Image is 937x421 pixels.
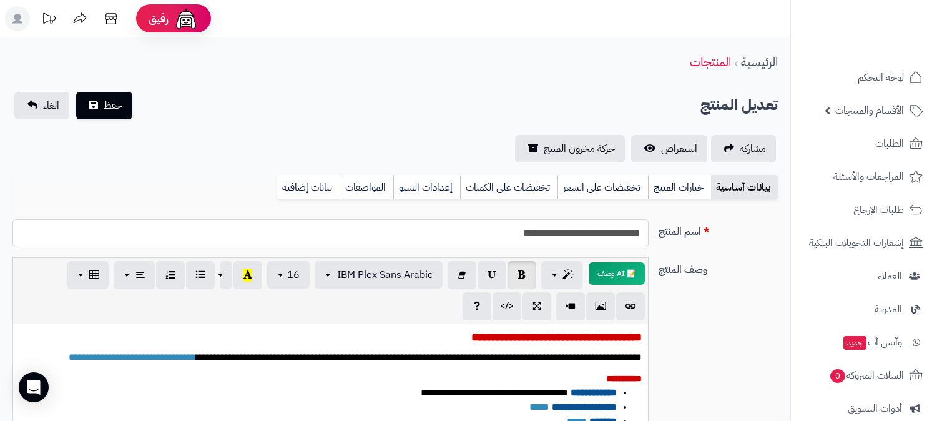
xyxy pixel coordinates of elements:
a: مشاركه [711,135,776,162]
label: وصف المنتج [654,257,783,277]
span: العملاء [878,267,902,285]
a: لوحة التحكم [798,62,930,92]
a: إعدادات السيو [393,175,460,200]
span: 16 [287,267,300,282]
a: خيارات المنتج [648,175,711,200]
a: بيانات أساسية [711,175,778,200]
span: حفظ [104,98,122,113]
button: حفظ [76,92,132,119]
a: حركة مخزون المنتج [515,135,625,162]
span: طلبات الإرجاع [853,201,904,219]
a: المدونة [798,294,930,324]
a: بيانات إضافية [277,175,340,200]
span: السلات المتروكة [829,367,904,384]
a: إشعارات التحويلات البنكية [798,228,930,258]
a: تخفيضات على السعر [557,175,648,200]
span: جديد [843,336,866,350]
a: طلبات الإرجاع [798,195,930,225]
span: استعراض [661,141,697,156]
a: الطلبات [798,129,930,159]
span: الطلبات [875,135,904,152]
a: الغاء [14,92,69,119]
span: إشعارات التحويلات البنكية [809,234,904,252]
span: وآتس آب [842,334,902,351]
span: الأقسام والمنتجات [835,102,904,119]
span: المدونة [875,300,902,318]
img: ai-face.png [174,6,199,31]
a: المواصفات [340,175,393,200]
span: المراجعات والأسئلة [833,168,904,186]
a: تحديثات المنصة [33,6,64,34]
a: السلات المتروكة0 [798,360,930,390]
a: استعراض [631,135,707,162]
span: مشاركه [740,141,766,156]
span: أدوات التسويق [848,400,902,417]
button: 16 [267,261,310,289]
div: Open Intercom Messenger [19,372,49,402]
span: لوحة التحكم [858,69,904,86]
a: تخفيضات على الكميات [460,175,557,200]
span: IBM Plex Sans Arabic [337,267,433,282]
a: المنتجات [690,52,731,71]
button: IBM Plex Sans Arabic [315,261,443,289]
a: العملاء [798,261,930,291]
button: 📝 AI وصف [589,262,645,285]
span: رفيق [149,11,169,26]
span: 0 [830,369,845,383]
label: اسم المنتج [654,219,783,239]
span: حركة مخزون المنتج [544,141,615,156]
h2: تعديل المنتج [700,92,778,118]
a: وآتس آبجديد [798,327,930,357]
span: الغاء [43,98,59,113]
a: الرئيسية [741,52,778,71]
a: المراجعات والأسئلة [798,162,930,192]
